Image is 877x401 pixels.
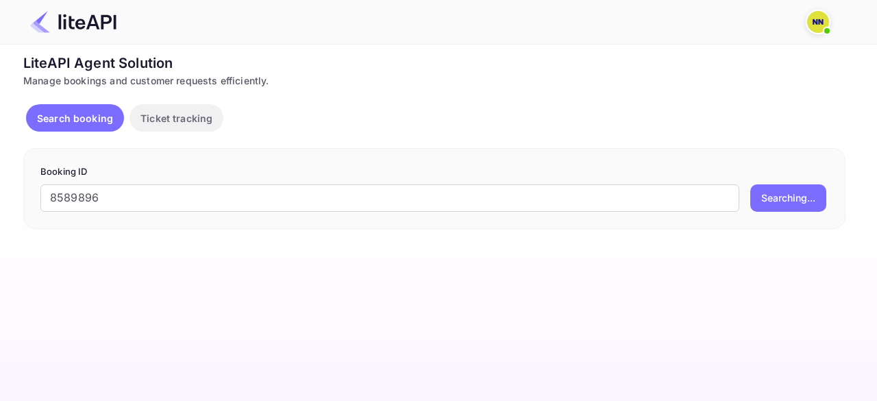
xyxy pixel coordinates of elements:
[40,165,828,179] p: Booking ID
[40,184,739,212] input: Enter Booking ID (e.g., 63782194)
[750,184,826,212] button: Searching...
[37,111,113,125] p: Search booking
[30,11,116,33] img: LiteAPI Logo
[23,73,845,88] div: Manage bookings and customer requests efficiently.
[807,11,829,33] img: N/A N/A
[23,53,845,73] div: LiteAPI Agent Solution
[140,111,212,125] p: Ticket tracking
